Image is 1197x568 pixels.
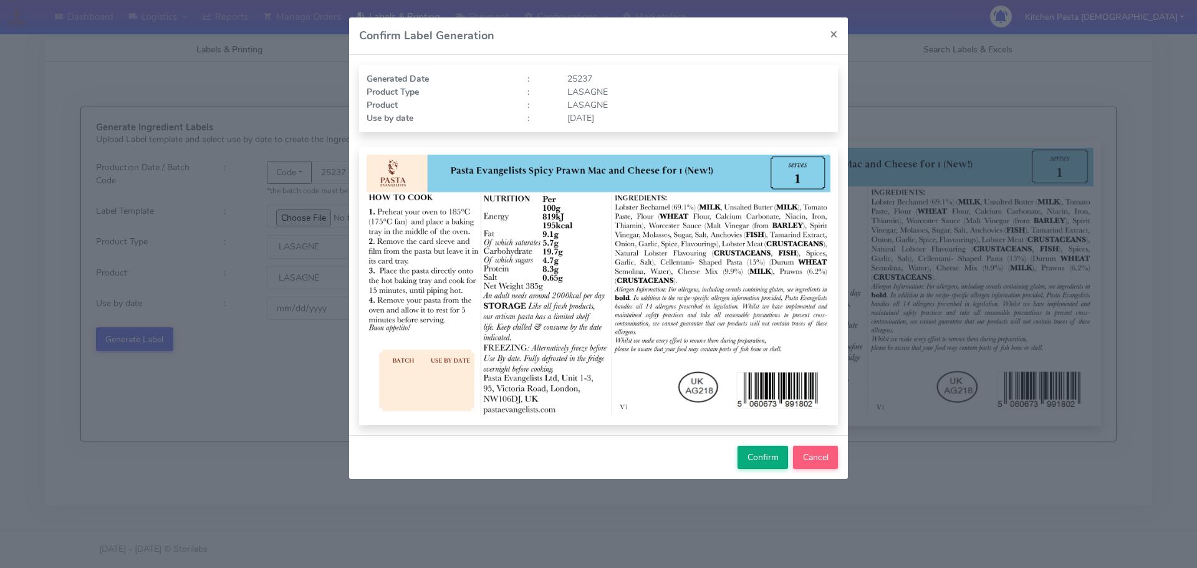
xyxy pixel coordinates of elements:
[738,446,788,469] button: Confirm
[830,25,838,42] span: ×
[558,72,840,85] div: 25237
[518,112,558,125] div: :
[558,85,840,99] div: LASAGNE
[367,86,419,98] strong: Product Type
[367,112,413,124] strong: Use by date
[518,72,558,85] div: :
[367,73,429,85] strong: Generated Date
[820,17,848,51] button: Close
[367,155,830,418] img: Label Preview
[518,99,558,112] div: :
[359,27,494,44] h4: Confirm Label Generation
[558,99,840,112] div: LASAGNE
[518,85,558,99] div: :
[748,451,779,463] span: Confirm
[793,446,838,469] button: Cancel
[558,112,840,125] div: [DATE]
[367,99,398,111] strong: Product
